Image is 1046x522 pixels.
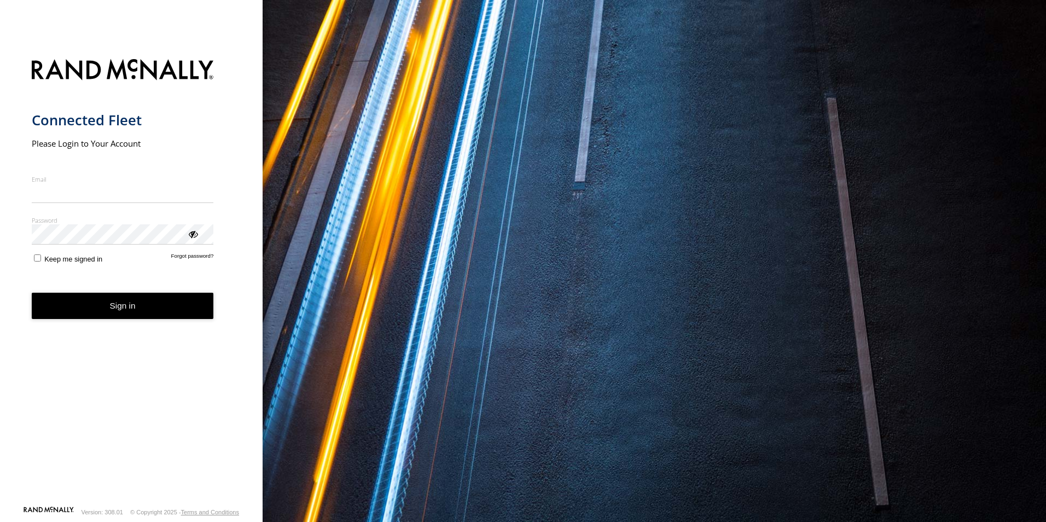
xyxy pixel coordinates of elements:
[32,53,231,506] form: main
[32,175,214,183] label: Email
[171,253,214,263] a: Forgot password?
[24,507,74,518] a: Visit our Website
[130,509,239,515] div: © Copyright 2025 -
[32,138,214,149] h2: Please Login to Your Account
[32,293,214,320] button: Sign in
[82,509,123,515] div: Version: 308.01
[34,254,41,262] input: Keep me signed in
[44,255,102,263] span: Keep me signed in
[32,216,214,224] label: Password
[32,57,214,85] img: Rand McNally
[181,509,239,515] a: Terms and Conditions
[32,111,214,129] h1: Connected Fleet
[187,228,198,239] div: ViewPassword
